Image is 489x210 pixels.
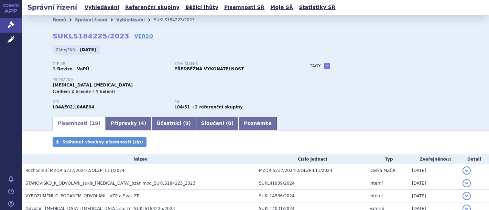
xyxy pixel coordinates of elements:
[192,105,243,109] strong: +2 referenční skupiny
[91,120,98,126] span: 19
[369,194,383,198] span: Interní
[53,17,66,22] a: Domů
[62,140,143,144] span: Stáhnout všechny písemnosti (zip)
[256,164,366,177] td: MZDR 5237/2024-2/OLZP-L11/2024
[25,181,195,186] span: STANOVISKO_K_ODVOLÁNÍ_sukls_ponesimod_ozanimod_SUKLS184225_2023
[53,137,146,147] a: Stáhnout všechny písemnosti (zip)
[459,154,489,164] th: Detail
[53,67,89,71] strong: 1-Revize - VaPÚ
[106,117,151,130] a: Přípravky (4)
[268,3,295,12] a: Moje SŘ
[154,15,204,25] li: SUKLS184225/2023
[174,105,190,109] strong: ozanimod
[409,164,459,177] td: [DATE]
[409,154,459,164] th: Zveřejněno
[463,166,471,175] button: detail
[25,168,124,173] span: Rozhodnutí MZDR 5237/2024-2/OLZP; L11/2024
[228,120,231,126] span: 0
[53,78,296,82] p: Přípravky:
[74,105,95,109] strong: PONESIMOD
[409,177,459,190] td: [DATE]
[185,120,189,126] span: 9
[53,83,133,87] span: [MEDICAL_DATA], [MEDICAL_DATA]
[174,100,289,104] p: RS:
[222,3,267,12] a: Písemnosti SŘ
[80,47,96,52] strong: [DATE]
[116,17,145,22] a: Vyhledávání
[53,89,115,94] span: (celkem 2 brandy / 4 balení)
[174,67,244,71] strong: PŘEDBĚŽNÁ VYKONATELNOST
[196,117,239,130] a: Sloučení (0)
[53,105,73,109] strong: OZANIMOD
[183,3,220,12] a: Běžící lhůty
[22,2,83,12] h2: Správní řízení
[256,154,366,164] th: Číslo jednací
[174,62,289,66] p: Stav řízení:
[123,3,182,12] a: Referenční skupiny
[22,154,256,164] th: Název
[239,117,277,130] a: Poznámka
[297,3,337,12] a: Statistiky SŘ
[53,100,167,104] p: ATC:
[409,190,459,202] td: [DATE]
[366,154,409,164] th: Typ
[324,63,330,69] a: +
[53,100,174,110] div: ,
[56,47,78,52] span: Zahájeno:
[310,62,321,70] h3: Tagy
[369,168,395,173] span: Deska MZČR
[141,120,144,126] span: 4
[256,177,366,190] td: SUKL41939/2024
[256,190,366,202] td: SUKL14586/2024
[53,117,106,130] a: Písemnosti (19)
[83,3,121,12] a: Vyhledávání
[25,194,139,198] span: VYROZUMĚNÍ_O_PODANÉM_ODVOLÁNÍ - VZP a Svaz ZP
[53,32,129,40] strong: SUKLS184225/2023
[151,117,196,130] a: Účastníci (9)
[134,33,153,39] a: VERSO
[446,157,452,162] abbr: (?)
[369,181,383,186] span: Interní
[463,179,471,187] button: detail
[463,192,471,200] button: detail
[53,62,167,66] p: Typ SŘ:
[75,17,107,22] a: Správní řízení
